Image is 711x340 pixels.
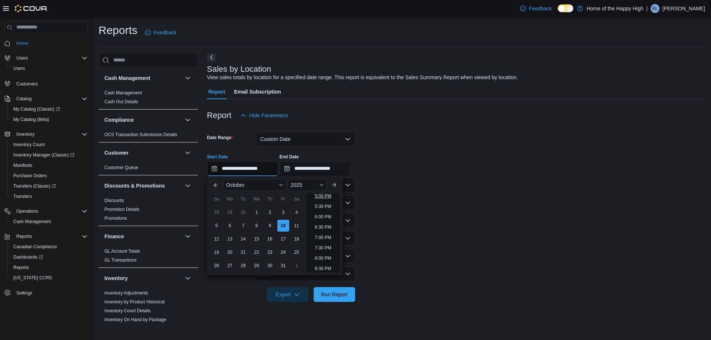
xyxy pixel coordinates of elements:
button: Discounts & Promotions [104,182,182,189]
li: 7:00 PM [312,233,334,242]
button: Operations [1,206,90,216]
button: Inventory Count [7,139,90,150]
div: Kara Ludwar [651,4,660,13]
div: Cash Management [99,88,198,109]
button: Hide Parameters [237,108,291,123]
span: GL Account Totals [104,248,140,254]
h3: Compliance [104,116,134,124]
a: Home [13,39,31,48]
label: Start Date [207,154,228,160]
span: Operations [13,207,87,216]
div: day-23 [264,246,276,258]
a: Cash Management [10,217,54,226]
label: Date Range [207,135,233,141]
button: Purchase Orders [7,171,90,181]
span: Inventory Count [13,142,45,148]
button: Manifests [7,160,90,171]
div: day-29 [224,206,236,218]
li: 6:00 PM [312,212,334,221]
span: Promotion Details [104,206,140,212]
button: Cash Management [7,216,90,227]
li: 5:00 PM [312,192,334,201]
div: day-10 [277,220,289,232]
div: Su [211,193,223,205]
input: Dark Mode [558,4,573,12]
img: Cova [15,5,48,12]
div: View sales totals by location for a specified date range. This report is equivalent to the Sales ... [207,74,518,81]
div: day-16 [264,233,276,245]
a: Inventory On Hand by Package [104,317,166,322]
span: Inventory Adjustments [104,290,148,296]
p: Home of the Happy High [587,4,643,13]
div: day-11 [291,220,303,232]
span: Users [10,64,87,73]
div: Mo [224,193,236,205]
span: Reports [13,232,87,241]
div: Customer [99,163,198,175]
div: day-9 [264,220,276,232]
span: GL Transactions [104,257,137,263]
span: Manifests [10,161,87,170]
span: My Catalog (Classic) [13,106,60,112]
div: day-3 [277,206,289,218]
span: Catalog [16,96,31,102]
button: Canadian Compliance [7,242,90,252]
div: day-28 [211,206,223,218]
span: Feedback [529,5,551,12]
a: Transfers (Classic) [7,181,90,191]
span: Feedback [154,29,176,36]
span: Cash Management [104,90,142,96]
span: Users [13,65,25,71]
button: Open list of options [345,182,351,188]
h3: Report [207,111,231,120]
span: Report [208,84,225,99]
a: Dashboards [10,253,46,262]
span: Customer Queue [104,165,138,171]
h3: Cash Management [104,74,150,82]
div: Fr [277,193,289,205]
span: Promotions [104,215,127,221]
button: Customers [1,78,90,89]
span: Purchase Orders [10,171,87,180]
div: Finance [99,247,198,267]
div: day-2 [264,206,276,218]
button: Previous Month [210,179,222,191]
div: day-13 [224,233,236,245]
button: Catalog [13,94,34,103]
button: Finance [104,233,182,240]
span: OCS Transaction Submission Details [104,132,177,138]
span: Export [271,287,304,302]
a: Feedback [517,1,554,16]
a: My Catalog (Classic) [10,105,63,114]
a: GL Transactions [104,257,137,263]
a: Inventory Count [10,140,48,149]
li: 8:00 PM [312,254,334,263]
h3: Customer [104,149,128,156]
button: Users [7,63,90,74]
span: Transfers [13,193,32,199]
div: day-30 [264,260,276,272]
span: Transfers (Classic) [10,182,87,191]
button: Home [1,38,90,48]
div: day-27 [224,260,236,272]
span: Catalog [13,94,87,103]
div: Compliance [99,130,198,142]
button: Run Report [314,287,355,302]
span: Inventory On Hand by Package [104,317,166,323]
button: Discounts & Promotions [183,181,192,190]
label: End Date [280,154,299,160]
span: Cash Management [13,219,51,225]
span: KL [652,4,658,13]
button: Customer [183,148,192,157]
a: Purchase Orders [10,171,50,180]
span: Transfers (Classic) [13,183,56,189]
span: Operations [16,208,38,214]
div: day-21 [237,246,249,258]
button: Inventory [183,274,192,283]
div: day-28 [237,260,249,272]
button: Custom Date [256,132,355,147]
div: day-29 [251,260,263,272]
button: Cash Management [104,74,182,82]
a: Settings [13,289,35,297]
